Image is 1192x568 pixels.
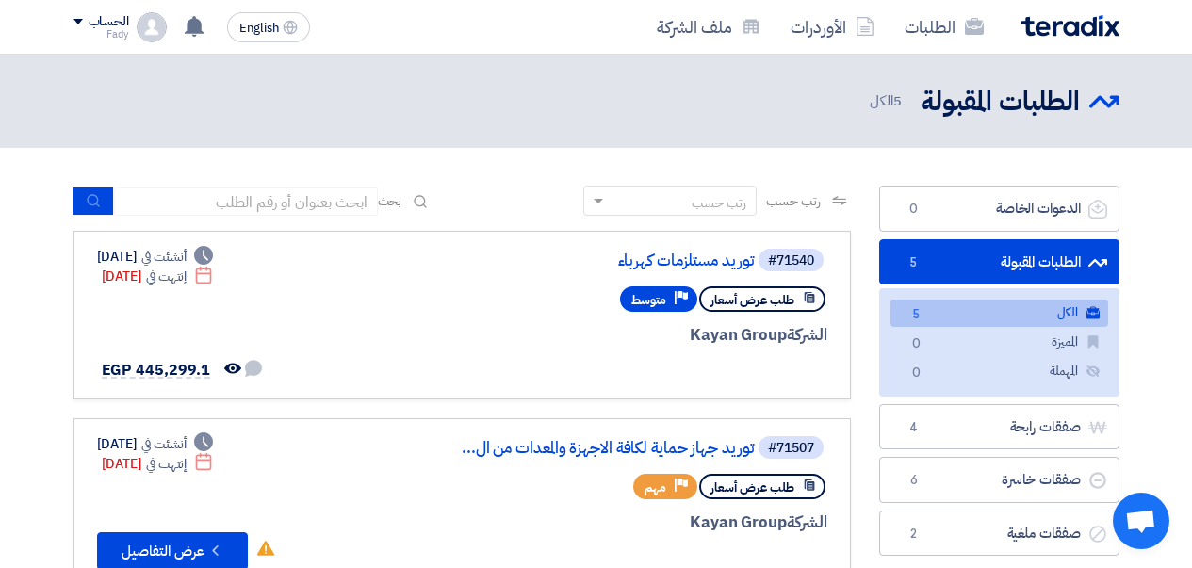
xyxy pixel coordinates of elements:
button: English [227,12,310,42]
a: الأوردرات [776,5,890,49]
div: الحساب [89,14,129,30]
span: الكل [870,90,906,112]
span: أنشئت في [141,247,187,267]
span: مهم [645,479,666,496]
input: ابحث بعنوان أو رقم الطلب [114,187,378,216]
a: توريد مستلزمات كهرباء [378,252,755,269]
div: Kayan Group [374,323,827,348]
span: English [239,22,279,35]
a: ملف الشركة [642,5,776,49]
img: profile_test.png [137,12,167,42]
div: Open chat [1113,493,1169,549]
span: بحث [378,191,402,211]
span: طلب عرض أسعار [710,291,794,309]
span: الشركة [787,511,827,534]
span: EGP 445,299.1 [102,359,211,381]
a: صفقات ملغية2 [879,511,1119,557]
span: طلب عرض أسعار [710,479,794,496]
div: Fady [73,29,129,40]
a: الطلبات [890,5,999,49]
div: رتب حسب [692,193,746,213]
div: [DATE] [97,434,214,454]
div: #71540 [768,254,814,268]
span: 0 [903,200,925,219]
span: 6 [903,471,925,490]
a: المهملة [890,358,1108,385]
span: 5 [893,90,902,111]
span: إنتهت في [146,267,187,286]
span: 5 [906,305,928,325]
span: 0 [906,334,928,354]
a: المميزة [890,329,1108,356]
span: إنتهت في [146,454,187,474]
span: أنشئت في [141,434,187,454]
span: الشركة [787,323,827,347]
h2: الطلبات المقبولة [921,84,1080,121]
div: [DATE] [102,267,214,286]
span: 4 [903,418,925,437]
span: 2 [903,525,925,544]
a: صفقات رابحة4 [879,404,1119,450]
img: Teradix logo [1021,15,1119,37]
div: [DATE] [97,247,214,267]
span: 5 [903,253,925,272]
div: #71507 [768,442,814,455]
a: الدعوات الخاصة0 [879,186,1119,232]
div: [DATE] [102,454,214,474]
span: 0 [906,364,928,383]
a: الطلبات المقبولة5 [879,239,1119,285]
a: صفقات خاسرة6 [879,457,1119,503]
div: Kayan Group [374,511,827,535]
span: متوسط [631,291,666,309]
a: الكل [890,300,1108,327]
span: رتب حسب [766,191,820,211]
a: توريد جهاز حماية لكافة الاجهزة والمعدات من ال... [378,440,755,457]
